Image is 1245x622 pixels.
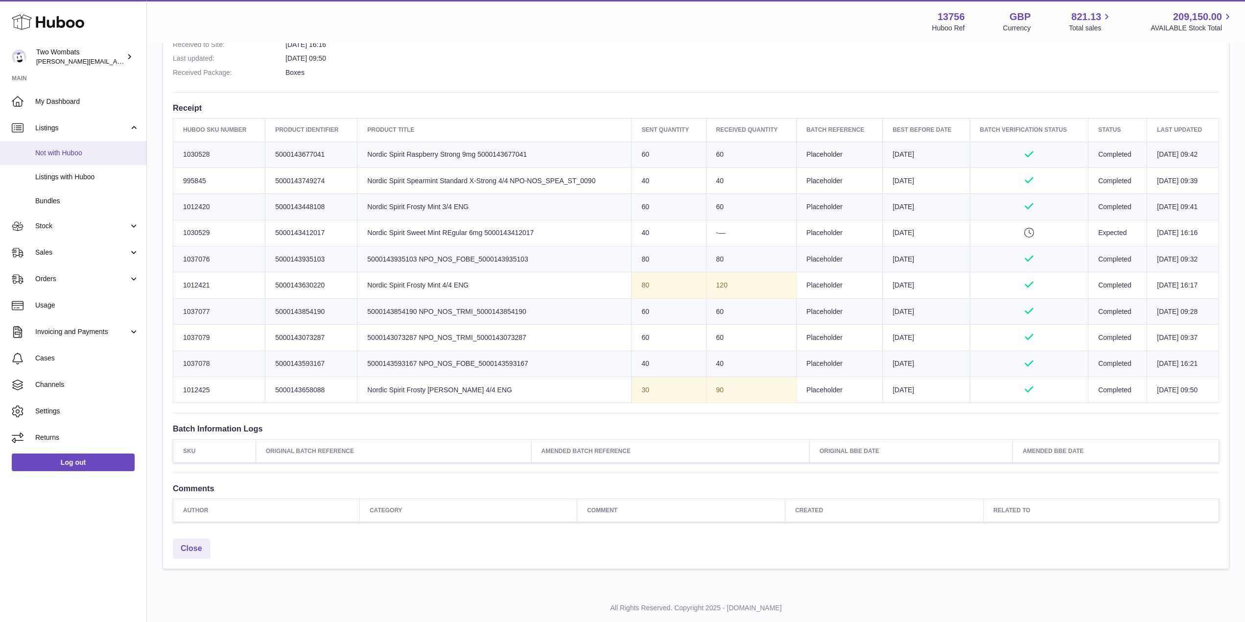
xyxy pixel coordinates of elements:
td: Nordic Spirit Frosty Mint 4/4 ENG [357,272,632,298]
td: 80 [632,246,706,272]
span: Settings [35,407,139,416]
td: 5000143412017 [265,220,357,246]
td: Completed [1088,377,1147,403]
th: Best Before Date [883,119,970,142]
th: Original BBE Date [809,439,1012,462]
td: [DATE] [883,167,970,193]
td: [DATE] 09:39 [1147,167,1219,193]
span: 209,150.00 [1173,10,1222,24]
span: Cases [35,354,139,363]
td: 60 [632,325,706,351]
strong: 13756 [938,10,965,24]
span: 821.13 [1071,10,1101,24]
td: Completed [1088,351,1147,377]
td: 1037077 [173,298,265,324]
th: Amended BBE Date [1013,439,1219,462]
a: 821.13 Total sales [1069,10,1112,33]
span: Listings with Huboo [35,172,139,182]
td: 40 [706,167,796,193]
td: Placeholder [797,298,883,324]
td: -— [706,220,796,246]
td: 40 [632,167,706,193]
td: 5000143448108 [265,194,357,220]
span: Stock [35,221,129,231]
th: Amended Batch Reference [531,439,809,462]
p: All Rights Reserved. Copyright 2025 - [DOMAIN_NAME] [155,603,1237,613]
td: Completed [1088,298,1147,324]
th: Created [785,499,984,522]
td: Placeholder [797,167,883,193]
td: Completed [1088,325,1147,351]
td: [DATE] [883,194,970,220]
td: [DATE] [883,325,970,351]
td: 1012420 [173,194,265,220]
td: Completed [1088,194,1147,220]
th: Last updated [1147,119,1219,142]
th: Product title [357,119,632,142]
span: Orders [35,274,129,284]
span: Total sales [1069,24,1112,33]
td: Nordic Spirit Spearmint Standard X-Strong 4/4 NPO-NOS_SPEA_ST_0090 [357,167,632,193]
dt: Received Package: [173,68,285,77]
td: 60 [632,194,706,220]
td: 5000143593167 [265,351,357,377]
td: [DATE] [883,272,970,298]
td: [DATE] [883,142,970,167]
td: [DATE] 09:50 [1147,377,1219,403]
h3: Comments [173,483,1219,494]
td: 1037078 [173,351,265,377]
span: Bundles [35,196,139,206]
td: 60 [632,142,706,167]
dd: [DATE] 09:50 [285,54,1219,63]
td: Nordic Spirit Sweet Mint REgular 6mg 5000143412017 [357,220,632,246]
th: Author [173,499,360,522]
span: Usage [35,301,139,310]
td: [DATE] 16:16 [1147,220,1219,246]
span: AVAILABLE Stock Total [1151,24,1233,33]
th: Product Identifier [265,119,357,142]
th: Sent Quantity [632,119,706,142]
td: 1012425 [173,377,265,403]
td: 40 [632,220,706,246]
td: 5000143749274 [265,167,357,193]
td: [DATE] 09:42 [1147,142,1219,167]
dd: Boxes [285,68,1219,77]
div: Two Wombats [36,48,124,66]
td: 80 [632,272,706,298]
a: Close [173,539,210,559]
dd: [DATE] 16:16 [285,40,1219,49]
a: 209,150.00 AVAILABLE Stock Total [1151,10,1233,33]
img: philip.carroll@twowombats.com [12,49,26,64]
th: Status [1088,119,1147,142]
span: Channels [35,380,139,389]
td: Completed [1088,246,1147,272]
td: Expected [1088,220,1147,246]
td: 5000143630220 [265,272,357,298]
td: 60 [706,298,796,324]
th: Batch Verification Status [970,119,1088,142]
td: 60 [706,142,796,167]
h3: Receipt [173,102,1219,113]
td: Placeholder [797,194,883,220]
td: 5000143935103 NPO_NOS_FOBE_5000143935103 [357,246,632,272]
th: Category [359,499,577,522]
h3: Batch Information Logs [173,423,1219,434]
th: Huboo SKU Number [173,119,265,142]
td: 1037079 [173,325,265,351]
td: Placeholder [797,325,883,351]
td: 60 [706,194,796,220]
span: Invoicing and Payments [35,327,129,336]
td: [DATE] 09:41 [1147,194,1219,220]
td: Nordic Spirit Frosty [PERSON_NAME] 4/4 ENG [357,377,632,403]
td: 995845 [173,167,265,193]
div: Huboo Ref [932,24,965,33]
td: Placeholder [797,272,883,298]
span: My Dashboard [35,97,139,106]
th: Batch Reference [797,119,883,142]
td: 90 [706,377,796,403]
td: 5000143935103 [265,246,357,272]
td: Completed [1088,272,1147,298]
td: Placeholder [797,351,883,377]
td: Placeholder [797,246,883,272]
td: [DATE] [883,351,970,377]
